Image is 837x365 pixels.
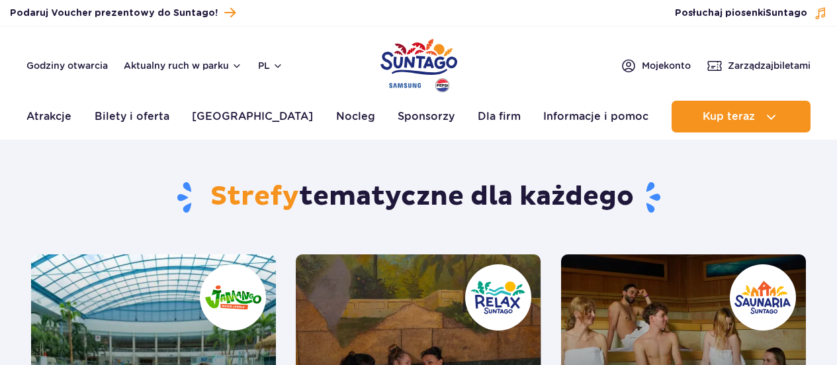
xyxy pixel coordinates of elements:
[543,101,648,132] a: Informacje i pomoc
[707,58,811,74] a: Zarządzajbiletami
[95,101,169,132] a: Bilety i oferta
[766,9,807,18] span: Suntago
[675,7,827,20] button: Posłuchaj piosenkiSuntago
[124,60,242,71] button: Aktualny ruch w parku
[398,101,455,132] a: Sponsorzy
[10,4,236,22] a: Podaruj Voucher prezentowy do Suntago!
[336,101,375,132] a: Nocleg
[380,33,457,94] a: Park of Poland
[210,180,299,213] span: Strefy
[31,180,806,215] h1: tematyczne dla każdego
[675,7,807,20] span: Posłuchaj piosenki
[10,7,218,20] span: Podaruj Voucher prezentowy do Suntago!
[703,111,755,123] span: Kup teraz
[258,59,283,72] button: pl
[478,101,521,132] a: Dla firm
[642,59,691,72] span: Moje konto
[192,101,313,132] a: [GEOGRAPHIC_DATA]
[621,58,691,74] a: Mojekonto
[728,59,811,72] span: Zarządzaj biletami
[26,101,71,132] a: Atrakcje
[26,59,108,72] a: Godziny otwarcia
[672,101,811,132] button: Kup teraz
